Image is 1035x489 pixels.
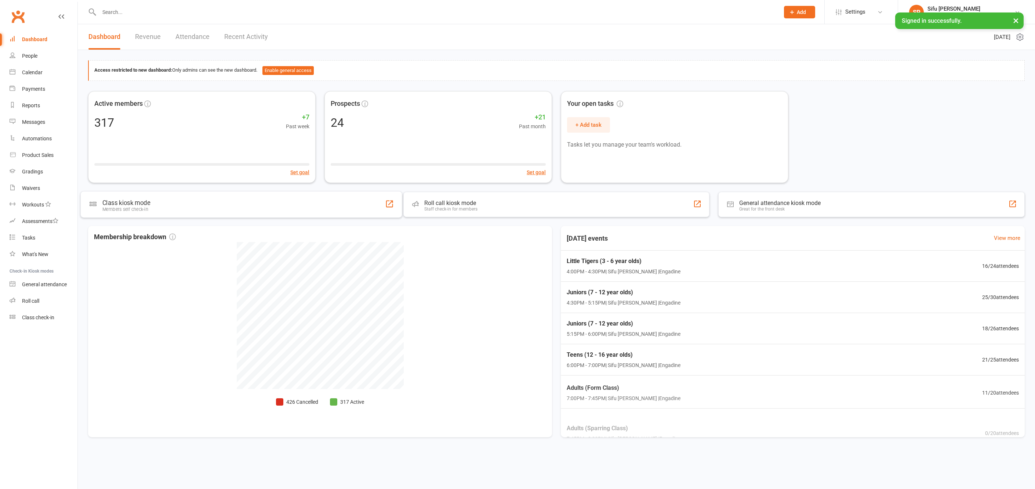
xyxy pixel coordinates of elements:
[22,185,40,191] div: Waivers
[22,136,52,141] div: Automations
[10,48,77,64] a: People
[22,298,39,304] div: Roll call
[10,130,77,147] a: Automations
[567,424,680,433] span: Adults (Sparring Class)
[22,86,45,92] div: Payments
[88,24,120,50] a: Dashboard
[797,9,806,15] span: Add
[567,299,680,307] span: 4:30PM - 5:15PM | Sifu [PERSON_NAME] | Engadine
[22,69,43,75] div: Calendar
[982,356,1019,364] span: 21 / 25 attendees
[94,66,1019,75] div: Only admins can see the new dashboard.
[10,213,77,230] a: Assessments
[97,7,774,17] input: Search...
[10,276,77,293] a: General attendance kiosk mode
[567,383,680,393] span: Adults (Form Class)
[567,435,680,443] span: 7:45PM - 8:30PM | Sifu [PERSON_NAME] | Engadine
[561,232,614,245] h3: [DATE] events
[527,168,546,176] button: Set goal
[567,319,680,328] span: Juniors (7 - 12 year olds)
[276,398,318,406] li: 426 Cancelled
[1009,12,1023,28] button: ×
[10,114,77,130] a: Messages
[902,17,962,24] span: Signed in successfully.
[330,398,364,406] li: 317 Active
[567,98,623,109] span: Your open tasks
[10,163,77,180] a: Gradings
[22,251,48,257] div: What's New
[519,122,546,130] span: Past month
[94,98,143,109] span: Active members
[10,197,77,213] a: Workouts
[94,117,114,129] div: 317
[982,389,1019,397] span: 11 / 20 attendees
[224,24,268,50] a: Recent Activity
[10,309,77,326] a: Class kiosk mode
[22,169,43,175] div: Gradings
[94,232,176,242] span: Membership breakdown
[102,206,150,212] div: Members self check-in
[982,324,1019,332] span: 18 / 26 attendees
[567,117,610,133] button: + Add task
[927,12,1014,19] div: Head Academy Kung Fu South Pty Ltd
[10,230,77,246] a: Tasks
[927,6,1014,12] div: Sifu [PERSON_NAME]
[9,7,27,26] a: Clubworx
[567,288,680,297] span: Juniors (7 - 12 year olds)
[567,350,680,360] span: Teens (12 - 16 year olds)
[10,246,77,263] a: What's New
[10,180,77,197] a: Waivers
[845,4,865,20] span: Settings
[94,67,172,73] strong: Access restricted to new dashboard:
[286,112,309,123] span: +7
[982,293,1019,301] span: 25 / 30 attendees
[10,293,77,309] a: Roll call
[286,122,309,130] span: Past week
[567,394,680,402] span: 7:00PM - 7:45PM | Sifu [PERSON_NAME] | Engadine
[262,66,314,75] button: Enable general access
[10,81,77,97] a: Payments
[784,6,815,18] button: Add
[10,97,77,114] a: Reports
[331,98,360,109] span: Prospects
[739,206,821,212] div: Great for the front desk
[424,206,477,212] div: Staff check-in for members
[982,262,1019,270] span: 16 / 24 attendees
[424,199,477,206] div: Roll call kiosk mode
[22,152,54,158] div: Product Sales
[985,429,1019,437] span: 0 / 20 attendees
[22,202,44,208] div: Workouts
[994,33,1010,42] span: [DATE]
[290,168,309,176] button: Set goal
[22,103,40,108] div: Reports
[22,281,67,287] div: General attendance
[22,53,37,59] div: People
[567,330,680,338] span: 5:15PM - 6:00PM | Sifu [PERSON_NAME] | Engadine
[567,267,680,276] span: 4:00PM - 4:30PM | Sifu [PERSON_NAME] | Engadine
[102,199,150,206] div: Class kiosk mode
[567,140,782,150] p: Tasks let you manage your team's workload.
[135,24,161,50] a: Revenue
[10,31,77,48] a: Dashboard
[994,234,1020,242] a: View more
[175,24,210,50] a: Attendance
[10,64,77,81] a: Calendar
[739,199,821,206] div: General attendance kiosk mode
[567,256,680,266] span: Little Tigers (3 - 6 year olds)
[22,218,58,224] div: Assessments
[22,119,45,125] div: Messages
[331,117,344,129] div: 24
[909,5,924,19] div: SP
[22,314,54,320] div: Class check-in
[10,147,77,163] a: Product Sales
[567,361,680,369] span: 6:00PM - 7:00PM | Sifu [PERSON_NAME] | Engadine
[519,112,546,123] span: +21
[22,36,47,42] div: Dashboard
[22,235,35,241] div: Tasks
